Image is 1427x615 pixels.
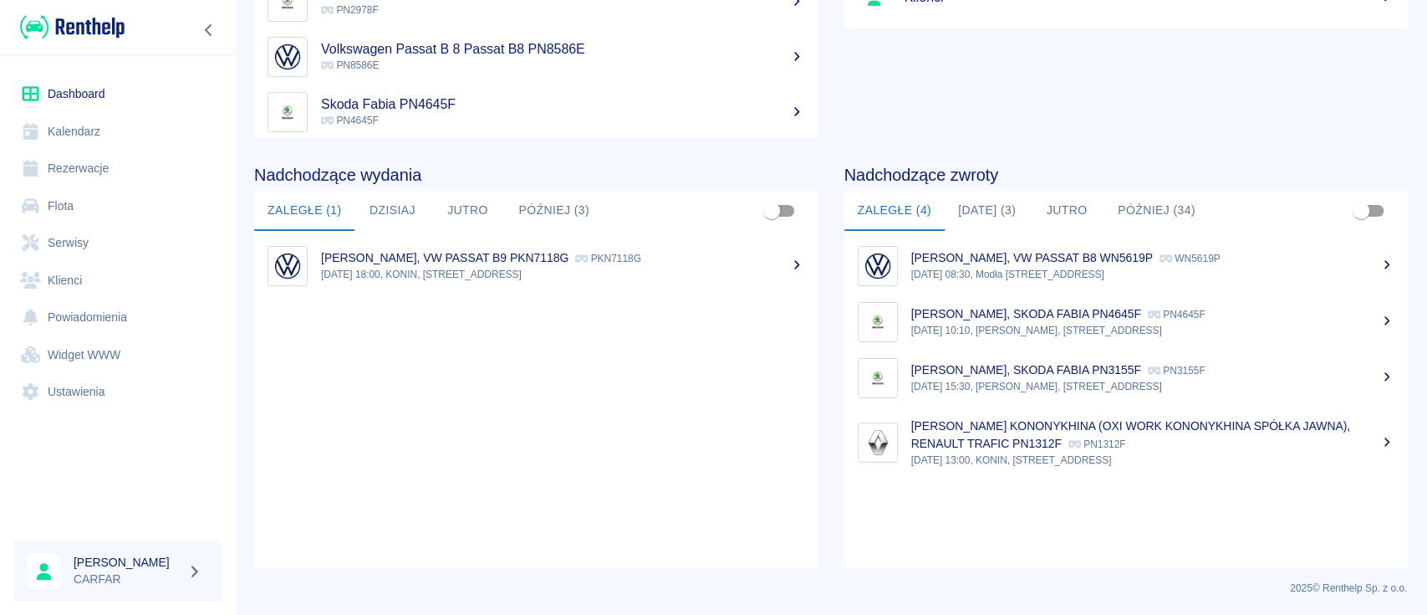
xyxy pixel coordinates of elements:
p: PN1312F [1068,438,1126,450]
a: Ustawienia [13,373,222,411]
a: Renthelp logo [13,13,125,41]
button: Zwiń nawigację [196,19,222,41]
p: [DATE] 13:00, KONIN, [STREET_ADDRESS] [911,453,1394,468]
p: CARFAR [74,571,181,588]
a: Image[PERSON_NAME], SKODA FABIA PN3155F PN3155F[DATE] 15:30, [PERSON_NAME], [STREET_ADDRESS] [844,350,1408,406]
img: Image [272,250,303,282]
a: Kalendarz [13,113,222,151]
img: Image [862,250,894,282]
a: Image[PERSON_NAME] KONONYKHINA (OXI WORK KONONYKHINA SPÓŁKA JAWNA), RENAULT TRAFIC PN1312F PN1312... [844,406,1408,479]
h4: Nadchodzące zwroty [844,165,1408,185]
a: Klienci [13,262,222,300]
a: Image[PERSON_NAME], SKODA FABIA PN4645F PN4645F[DATE] 10:10, [PERSON_NAME], [STREET_ADDRESS] [844,294,1408,350]
img: Image [272,96,303,128]
button: Zaległe (4) [844,191,945,231]
a: ImageVolkswagen Passat B 8 Passat B8 PN8586E PN8586E [254,29,818,85]
h5: Skoda Fabia PN4645F [321,96,804,113]
button: Jutro [430,191,505,231]
a: ImageSkoda Fabia PN4645F PN4645F [254,85,818,140]
p: [DATE] 08:30, Modła [STREET_ADDRESS] [911,267,1394,282]
p: PKN7118G [575,253,641,264]
p: [DATE] 15:30, [PERSON_NAME], [STREET_ADDRESS] [911,379,1394,394]
img: Image [862,427,894,459]
a: Widget WWW [13,336,222,374]
a: Image[PERSON_NAME], VW PASSAT B8 WN5619P WN5619P[DATE] 08:30, Modła [STREET_ADDRESS] [844,238,1408,294]
a: Dashboard [13,75,222,113]
p: [PERSON_NAME], SKODA FABIA PN4645F [911,307,1141,320]
img: Image [272,41,303,73]
button: Dzisiaj [354,191,430,231]
p: WN5619P [1159,253,1221,264]
span: PN4645F [321,115,379,126]
span: Pokaż przypisane tylko do mnie [756,195,787,227]
h6: [PERSON_NAME] [74,554,181,571]
p: [PERSON_NAME], VW PASSAT B9 PKN7118G [321,251,568,264]
a: Powiadomienia [13,299,222,336]
h5: Volkswagen Passat B 8 Passat B8 PN8586E [321,41,804,58]
p: [DATE] 18:00, KONIN, [STREET_ADDRESS] [321,267,804,282]
span: Pokaż przypisane tylko do mnie [1345,195,1377,227]
a: Image[PERSON_NAME], VW PASSAT B9 PKN7118G PKN7118G[DATE] 18:00, KONIN, [STREET_ADDRESS] [254,238,818,294]
img: Image [862,306,894,338]
a: Serwisy [13,224,222,262]
button: Jutro [1029,191,1104,231]
h4: Nadchodzące wydania [254,165,818,185]
p: PN3155F [1148,365,1205,377]
p: [DATE] 10:10, [PERSON_NAME], [STREET_ADDRESS] [911,323,1394,338]
p: [PERSON_NAME], VW PASSAT B8 WN5619P [911,251,1153,264]
p: [PERSON_NAME] KONONYKHINA (OXI WORK KONONYKHINA SPÓŁKA JAWNA), RENAULT TRAFIC PN1312F [911,419,1350,450]
img: Renthelp logo [20,13,125,41]
p: PN4645F [1148,309,1205,320]
a: Flota [13,187,222,225]
p: 2025 © Renthelp Sp. z o.o. [254,581,1407,596]
span: PN8586E [321,59,379,71]
a: Rezerwacje [13,150,222,187]
img: Image [862,362,894,394]
button: Później (34) [1104,191,1209,231]
span: PN2978F [321,4,379,16]
button: Później (3) [505,191,603,231]
p: [PERSON_NAME], SKODA FABIA PN3155F [911,363,1141,377]
button: Zaległe (1) [254,191,354,231]
button: [DATE] (3) [945,191,1029,231]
